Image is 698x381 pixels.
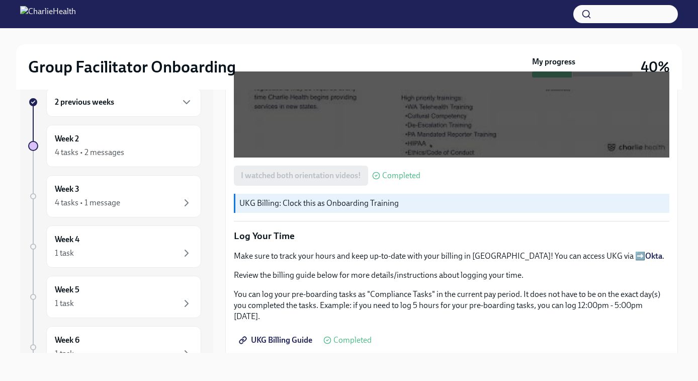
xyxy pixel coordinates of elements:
[239,198,665,209] p: UKG Billing: Clock this as Onboarding Training
[55,248,74,259] div: 1 task
[46,88,201,117] div: 2 previous weeks
[234,330,319,350] a: UKG Billing Guide
[55,234,79,245] h6: Week 4
[645,251,662,261] a: Okta
[28,125,201,167] a: Week 24 tasks • 2 messages
[241,335,312,345] span: UKG Billing Guide
[55,298,74,309] div: 1 task
[55,147,124,158] div: 4 tasks • 2 messages
[55,97,114,108] h6: 2 previous weeks
[28,326,201,368] a: Week 61 task
[641,58,670,76] h3: 40%
[532,56,575,67] strong: My progress
[55,284,79,295] h6: Week 5
[55,348,74,359] div: 1 task
[55,197,120,208] div: 4 tasks • 1 message
[234,289,669,322] p: You can log your pre-boarding tasks as "Compliance Tasks" in the current pay period. It does not ...
[382,172,420,180] span: Completed
[28,57,236,77] h2: Group Facilitator Onboarding
[234,230,669,243] p: Log Your Time
[55,184,79,195] h6: Week 3
[28,276,201,318] a: Week 51 task
[333,336,372,344] span: Completed
[28,175,201,217] a: Week 34 tasks • 1 message
[234,270,669,281] p: Review the billing guide below for more details/instructions about logging your time.
[55,133,79,144] h6: Week 2
[234,251,669,262] p: Make sure to track your hours and keep up-to-date with your billing in [GEOGRAPHIC_DATA]! You can...
[55,335,79,346] h6: Week 6
[20,6,76,22] img: CharlieHealth
[28,225,201,268] a: Week 41 task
